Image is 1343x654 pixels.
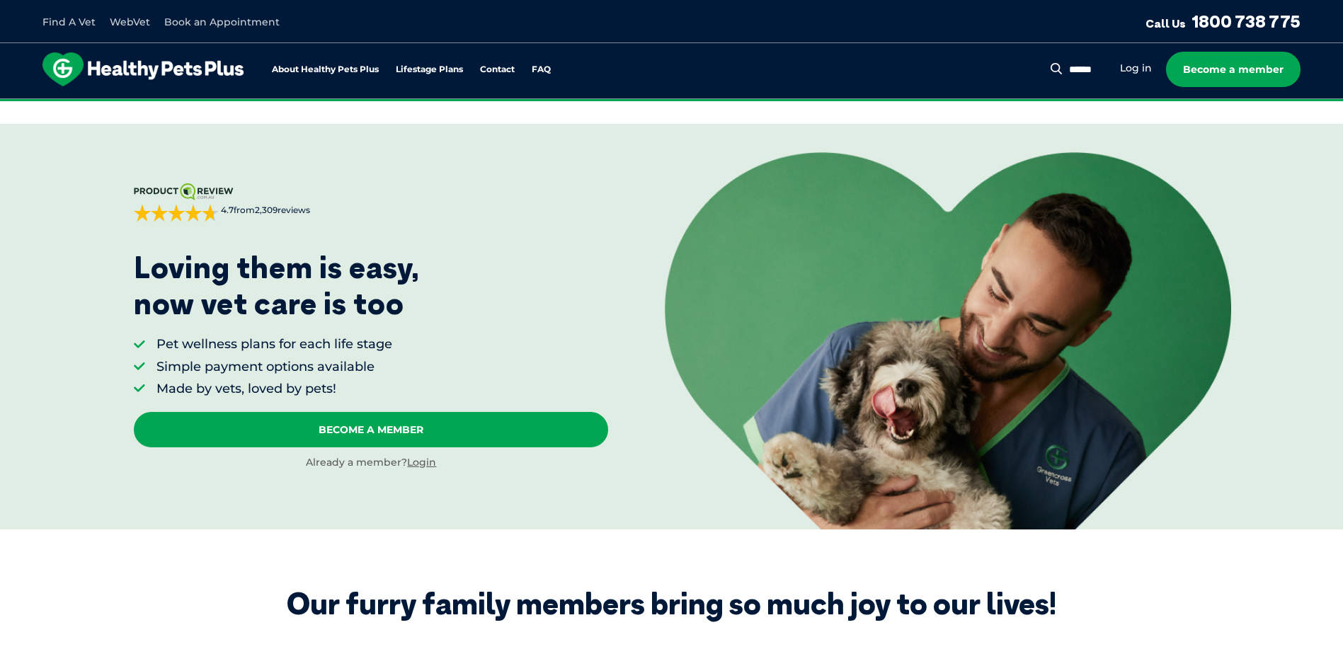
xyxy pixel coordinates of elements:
li: Simple payment options available [156,358,392,376]
div: Our furry family members bring so much joy to our lives! [287,586,1056,621]
a: Login [407,456,436,469]
div: 4.7 out of 5 stars [134,205,219,222]
li: Pet wellness plans for each life stage [156,335,392,353]
p: Loving them is easy, now vet care is too [134,250,420,321]
a: 4.7from2,309reviews [134,183,608,222]
div: Already a member? [134,456,608,470]
a: Become A Member [134,412,608,447]
span: 2,309 reviews [255,205,310,215]
li: Made by vets, loved by pets! [156,380,392,398]
strong: 4.7 [221,205,234,215]
span: from [219,205,310,217]
img: <p>Loving them is easy, <br /> now vet care is too</p> [665,152,1231,529]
